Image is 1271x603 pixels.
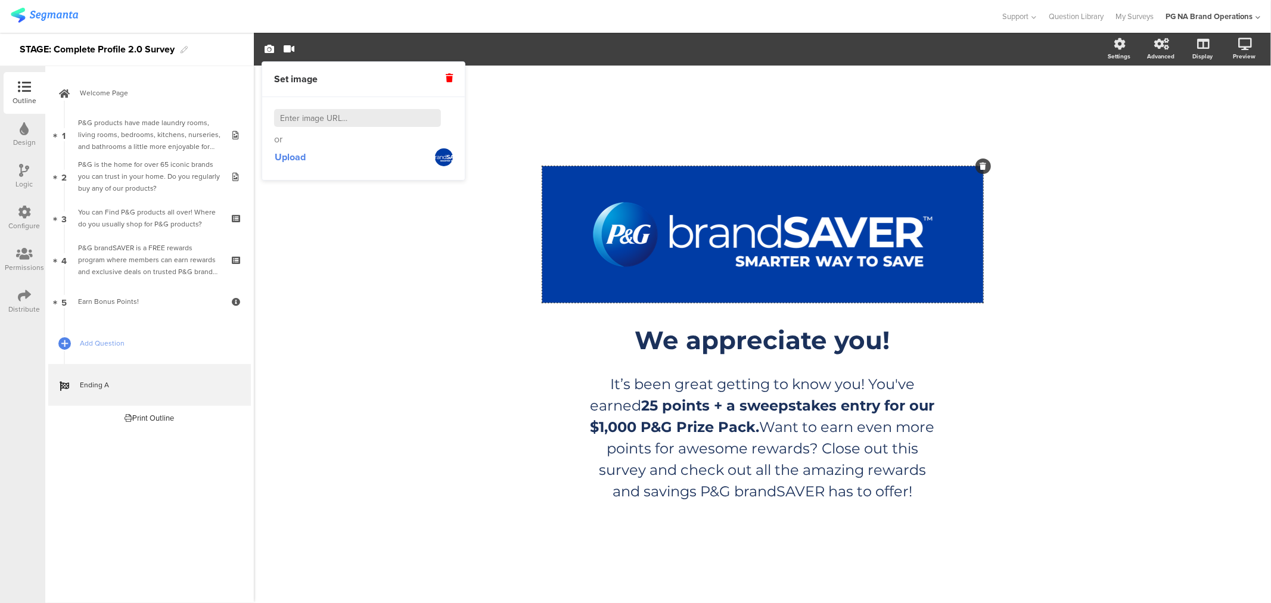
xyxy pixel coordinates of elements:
[48,364,251,406] a: Ending A
[78,158,220,194] div: P&G is the home for over 65 iconic brands you can trust in your home. Do you regularly buy any of...
[125,412,175,424] div: Print Outline
[20,40,175,59] div: STAGE: Complete Profile 2.0 Survey
[16,179,33,189] div: Logic
[48,197,251,239] a: 3 You can Find P&G products all over! Where do you usually shop for P&G products?
[1166,11,1253,22] div: PG NA Brand Operations
[78,117,220,153] div: P&G products have made laundry rooms, living rooms, bedrooms, kitchens, nurseries, and bathrooms ...
[13,95,36,106] div: Outline
[13,137,36,148] div: Design
[11,8,78,23] img: segmanta logo
[1003,11,1029,22] span: Support
[61,295,67,308] span: 5
[78,242,220,278] div: P&G brandSAVER is a FREE rewards program where members can earn rewards and exclusive deals on tr...
[48,239,251,281] a: 4 P&G brandSAVER is a FREE rewards program where members can earn rewards and exclusive deals on ...
[80,87,232,99] span: Welcome Page
[63,128,66,141] span: 1
[48,156,251,197] a: 2 P&G is the home for over 65 iconic brands you can trust in your home. Do you regularly buy any ...
[274,109,441,127] input: Enter image URL...
[9,220,41,231] div: Configure
[61,253,67,266] span: 4
[1147,52,1174,61] div: Advanced
[61,170,67,183] span: 2
[584,374,941,502] p: It’s been great getting to know you! You've earned Want to earn even more points for awesome rewa...
[61,212,67,225] span: 3
[48,72,251,114] a: Welcome Page
[542,325,983,356] p: We appreciate you!
[48,114,251,156] a: 1 P&G products have made laundry rooms, living rooms, bedrooms, kitchens, nurseries, and bathroom...
[5,262,44,273] div: Permissions
[274,73,318,86] span: Set image
[1108,52,1130,61] div: Settings
[435,148,453,166] img: https%3A%2F%2Fd3qka8e8qzmug1.cloudfront.net%2Fsurvey%2Fending%2F454792fa7d2b8d7287e6.png
[274,133,282,146] span: or
[275,150,306,164] span: Upload
[78,296,220,307] div: Earn Bonus Points!
[80,379,232,391] span: Ending A
[1192,52,1213,61] div: Display
[78,206,220,230] div: You can Find P&G products all over! Where do you usually shop for P&G products?
[1233,52,1256,61] div: Preview
[274,147,306,168] button: Upload
[9,304,41,315] div: Distribute
[591,397,935,436] strong: 25 points + a sweepstakes entry for our $1,000 P&G Prize Pack.
[48,281,251,322] a: 5 Earn Bonus Points!
[80,337,232,349] span: Add Question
